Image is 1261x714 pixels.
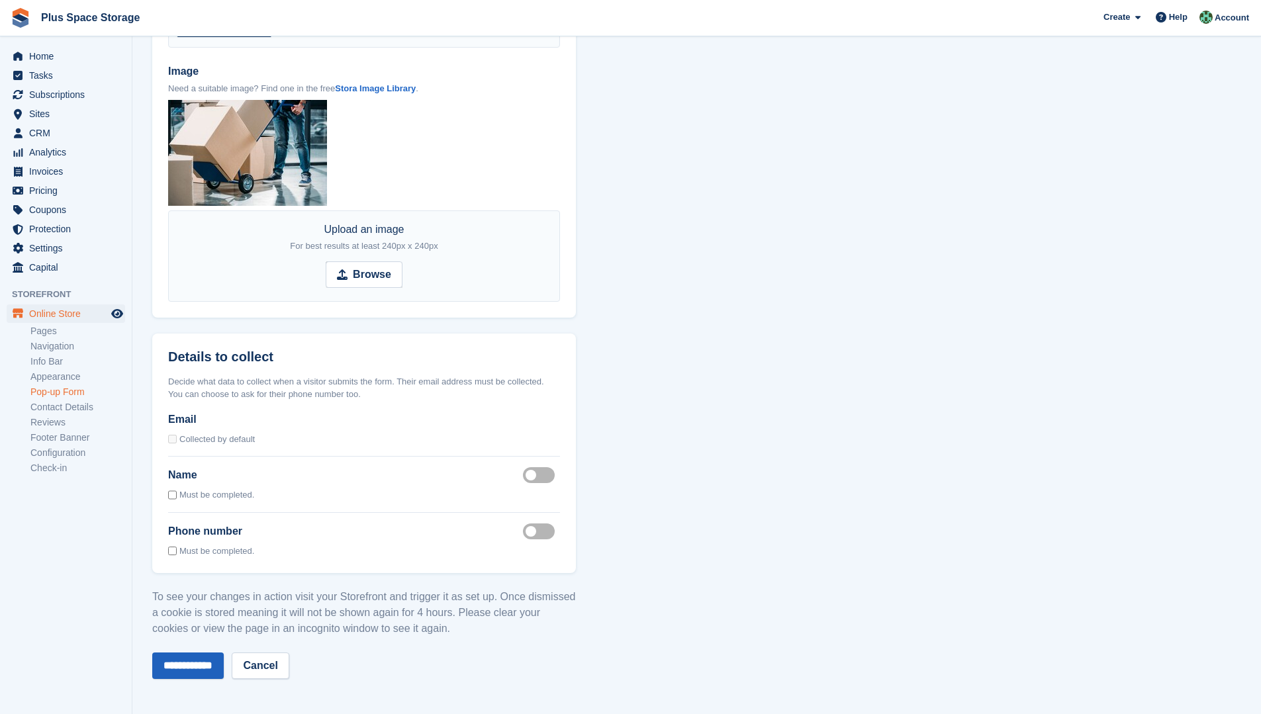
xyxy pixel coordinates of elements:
a: menu [7,66,125,85]
a: menu [7,47,125,66]
span: Online Store [29,304,109,323]
p: Need a suitable image? Find one in the free . [168,82,560,95]
span: Capital [29,258,109,277]
strong: Browse [353,267,391,283]
label: Must be completed. [179,488,254,502]
span: Protection [29,220,109,238]
a: Stora Image Library [335,83,416,93]
label: Image [168,64,560,79]
a: Check-in [30,462,125,474]
div: Upload an image [290,222,438,253]
a: menu [7,105,125,123]
a: Info Bar [30,355,125,368]
div: Decide what data to collect when a visitor submits the form. Their email address must be collecte... [168,375,560,401]
img: Pop%20up%20Image_1.jpg [168,100,327,206]
label: Email [168,412,560,427]
span: CRM [29,124,109,142]
a: Plus Space Storage [36,7,145,28]
a: menu [7,258,125,277]
a: Reviews [30,416,125,429]
input: Browse [326,261,402,288]
span: Account [1215,11,1249,24]
span: Tasks [29,66,109,85]
span: For best results at least 240px x 240px [290,241,438,251]
a: Footer Banner [30,431,125,444]
a: Cancel [232,652,289,679]
a: menu [7,143,125,161]
span: Coupons [29,201,109,219]
span: Create [1103,11,1130,24]
span: Home [29,47,109,66]
a: Navigation [30,340,125,353]
label: Collected by default [179,433,255,446]
span: Help [1169,11,1188,24]
a: Configuration [30,447,125,459]
a: menu [7,220,125,238]
label: Name [168,467,197,483]
label: Phone number [168,523,242,539]
h2: Details to collect [168,349,273,365]
a: Pop-up Form [30,386,125,398]
span: Subscriptions [29,85,109,104]
a: menu [7,162,125,181]
a: menu [7,201,125,219]
span: Settings [29,239,109,257]
span: Pricing [29,181,109,200]
span: Invoices [29,162,109,181]
span: Storefront [12,288,132,301]
img: stora-icon-8386f47178a22dfd0bd8f6a31ec36ba5ce8667c1dd55bd0f319d3a0aa187defe.svg [11,8,30,28]
a: menu [7,85,125,104]
a: menu [7,181,125,200]
a: menu [7,124,125,142]
label: Must be completed. [179,545,254,558]
label: Phone number enabled [523,530,560,532]
a: Appearance [30,371,125,383]
a: menu [7,239,125,257]
span: Analytics [29,143,109,161]
span: Sites [29,105,109,123]
label: Name enabled [523,474,560,476]
a: menu [7,304,125,323]
p: To see your changes in action visit your Storefront and trigger it as set up. Once dismissed a co... [152,589,576,637]
img: Karolis Stasinskas [1199,11,1213,24]
a: Contact Details [30,401,125,414]
a: Pages [30,325,125,337]
a: Preview store [109,306,125,322]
